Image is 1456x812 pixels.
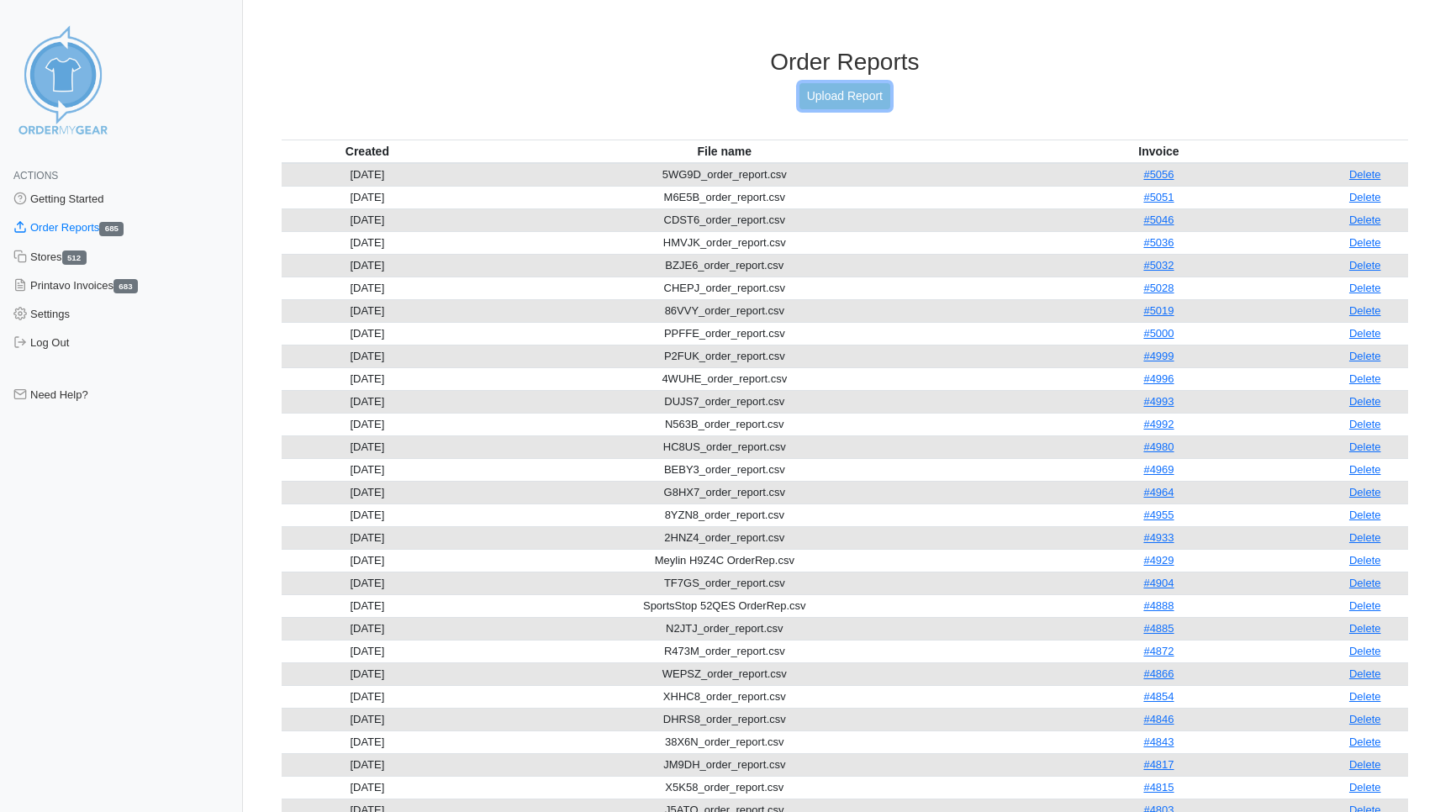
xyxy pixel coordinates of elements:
[453,640,995,662] td: R473M_order_report.csv
[1143,395,1174,408] a: #4993
[1143,667,1174,680] a: #4866
[1143,327,1174,340] a: #5000
[282,413,453,435] td: [DATE]
[1349,645,1381,657] a: Delete
[1143,486,1174,498] a: #4964
[282,48,1408,76] h3: Order Reports
[1349,599,1381,612] a: Delete
[799,83,890,109] a: Upload Report
[282,526,453,549] td: [DATE]
[1349,486,1381,498] a: Delete
[282,254,453,277] td: [DATE]
[1143,304,1174,317] a: #5019
[453,254,995,277] td: BZJE6_order_report.csv
[282,367,453,390] td: [DATE]
[453,299,995,322] td: 86VVY_order_report.csv
[1143,781,1174,794] a: #4815
[1349,418,1381,430] a: Delete
[453,572,995,594] td: TF7GS_order_report.csv
[282,753,453,776] td: [DATE]
[1349,168,1381,181] a: Delete
[453,390,995,413] td: DUJS7_order_report.csv
[1143,690,1174,703] a: #4854
[62,250,87,265] span: 512
[1349,531,1381,544] a: Delete
[1143,736,1174,748] a: #4843
[1143,440,1174,453] a: #4980
[1143,577,1174,589] a: #4904
[282,186,453,208] td: [DATE]
[1349,327,1381,340] a: Delete
[453,776,995,799] td: X5K58_order_report.csv
[282,277,453,299] td: [DATE]
[1349,758,1381,771] a: Delete
[282,549,453,572] td: [DATE]
[282,140,453,163] th: Created
[453,526,995,549] td: 2HNZ4_order_report.csv
[282,163,453,187] td: [DATE]
[453,549,995,572] td: Meylin H9Z4C OrderRep.csv
[1143,259,1174,272] a: #5032
[282,390,453,413] td: [DATE]
[453,458,995,481] td: BEBY3_order_report.csv
[282,685,453,708] td: [DATE]
[1143,372,1174,385] a: #4996
[113,279,138,293] span: 683
[453,277,995,299] td: CHEPJ_order_report.csv
[1143,531,1174,544] a: #4933
[453,345,995,367] td: P2FUK_order_report.csv
[1143,236,1174,249] a: #5036
[453,163,995,187] td: 5WG9D_order_report.csv
[1143,713,1174,725] a: #4846
[1143,758,1174,771] a: #4817
[1349,690,1381,703] a: Delete
[1349,781,1381,794] a: Delete
[282,458,453,481] td: [DATE]
[1349,667,1381,680] a: Delete
[282,231,453,254] td: [DATE]
[1349,577,1381,589] a: Delete
[1349,736,1381,748] a: Delete
[282,617,453,640] td: [DATE]
[1349,214,1381,226] a: Delete
[1349,350,1381,362] a: Delete
[1349,304,1381,317] a: Delete
[282,504,453,526] td: [DATE]
[282,776,453,799] td: [DATE]
[1143,622,1174,635] a: #4885
[1349,282,1381,294] a: Delete
[282,640,453,662] td: [DATE]
[1143,350,1174,362] a: #4999
[99,222,124,236] span: 685
[1349,236,1381,249] a: Delete
[453,730,995,753] td: 38X6N_order_report.csv
[453,481,995,504] td: G8HX7_order_report.csv
[1143,554,1174,567] a: #4929
[282,730,453,753] td: [DATE]
[282,345,453,367] td: [DATE]
[1143,509,1174,521] a: #4955
[453,322,995,345] td: PPFFE_order_report.csv
[453,435,995,458] td: HC8US_order_report.csv
[1143,463,1174,476] a: #4969
[453,413,995,435] td: N563B_order_report.csv
[1143,168,1174,181] a: #5056
[453,504,995,526] td: 8YZN8_order_report.csv
[1349,395,1381,408] a: Delete
[282,594,453,617] td: [DATE]
[1349,713,1381,725] a: Delete
[1349,191,1381,203] a: Delete
[1349,372,1381,385] a: Delete
[1349,509,1381,521] a: Delete
[1143,645,1174,657] a: #4872
[453,685,995,708] td: XHHC8_order_report.csv
[453,617,995,640] td: N2JTJ_order_report.csv
[996,140,1322,163] th: Invoice
[1349,554,1381,567] a: Delete
[453,367,995,390] td: 4WUHE_order_report.csv
[1143,214,1174,226] a: #5046
[1143,191,1174,203] a: #5051
[1349,259,1381,272] a: Delete
[282,481,453,504] td: [DATE]
[453,753,995,776] td: JM9DH_order_report.csv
